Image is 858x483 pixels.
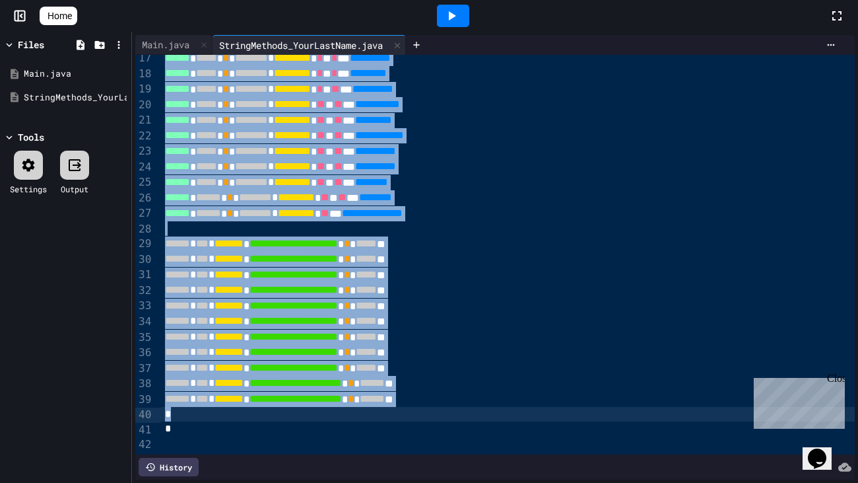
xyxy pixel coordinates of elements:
[135,252,153,268] div: 30
[135,113,153,129] div: 21
[135,392,153,408] div: 39
[135,330,153,346] div: 35
[135,377,153,392] div: 38
[135,51,153,67] div: 17
[24,67,127,81] div: Main.java
[748,373,845,429] iframe: chat widget
[135,206,153,222] div: 27
[135,129,153,145] div: 22
[135,346,153,361] div: 36
[135,82,153,98] div: 19
[135,222,153,237] div: 28
[135,361,153,377] div: 37
[213,35,406,55] div: StringMethods_YourLastName.java
[135,191,153,207] div: 26
[135,283,153,299] div: 32
[24,91,127,104] div: StringMethods_YourLastName.java
[135,437,153,452] div: 42
[135,408,153,422] div: 40
[135,299,153,315] div: 33
[135,98,153,114] div: 20
[40,7,77,25] a: Home
[48,9,72,22] span: Home
[135,423,153,437] div: 41
[135,175,153,191] div: 25
[61,183,88,195] div: Output
[135,237,153,252] div: 29
[18,130,44,144] div: Tools
[10,183,47,195] div: Settings
[135,67,153,83] div: 18
[135,38,196,52] div: Main.java
[135,144,153,160] div: 23
[135,268,153,283] div: 31
[213,38,389,52] div: StringMethods_YourLastName.java
[139,458,199,476] div: History
[135,315,153,330] div: 34
[135,35,213,55] div: Main.java
[5,5,91,84] div: Chat with us now!Close
[18,38,44,52] div: Files
[135,160,153,176] div: 24
[803,430,845,470] iframe: chat widget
